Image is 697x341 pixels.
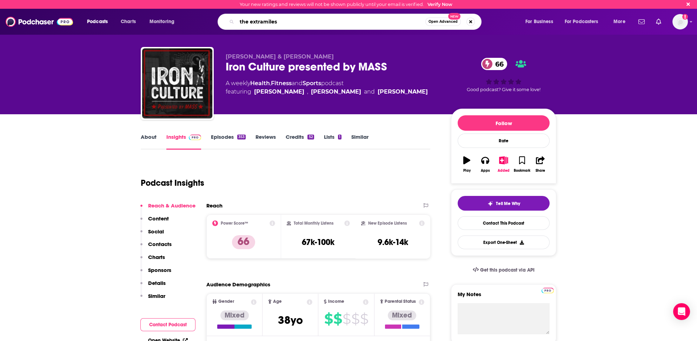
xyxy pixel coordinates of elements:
[278,313,303,327] span: 38 yo
[116,16,140,27] a: Charts
[189,135,201,140] img: Podchaser Pro
[368,221,407,226] h2: New Episode Listens
[613,17,625,27] span: More
[487,201,493,206] img: tell me why sparkle
[525,17,553,27] span: For Business
[324,313,333,325] span: $
[270,80,271,87] span: ,
[140,318,195,331] button: Contact Podcast
[673,303,690,320] div: Open Intercom Messenger
[226,53,334,60] span: [PERSON_NAME] & [PERSON_NAME]
[636,16,648,28] a: Show notifications dropdown
[226,88,428,96] span: featuring
[333,313,342,325] span: $
[467,87,540,92] span: Good podcast? Give it some love!
[211,134,246,150] a: Episodes353
[142,48,212,118] a: Iron Culture presented by MASS
[206,202,223,209] h2: Reach
[458,134,550,148] div: Rate
[6,15,73,28] img: Podchaser - Follow, Share and Rate Podcasts
[531,152,550,177] button: Share
[427,2,452,7] a: Verify Now
[140,228,164,241] button: Social
[140,241,172,254] button: Contacts
[226,79,428,96] div: A weekly podcast
[682,14,688,20] svg: Email not verified
[150,17,174,27] span: Monitoring
[458,291,550,303] label: My Notes
[140,293,165,306] button: Similar
[140,254,165,267] button: Charts
[286,134,314,150] a: Credits52
[303,80,321,87] a: Sports
[140,202,195,215] button: Reach & Audience
[388,311,416,320] div: Mixed
[121,17,136,27] span: Charts
[480,267,535,273] span: Get this podcast via API
[364,88,375,96] span: and
[488,58,507,70] span: 66
[360,313,368,325] span: $
[653,16,664,28] a: Show notifications dropdown
[148,280,166,286] p: Details
[250,80,270,87] a: Health
[240,2,452,7] div: Your new ratings and reviews will not be shown publicly until your email is verified.
[311,88,361,96] a: Omar Isuf
[498,169,510,173] div: Added
[145,16,184,27] button: open menu
[672,14,688,29] span: Logged in as BretAita
[672,14,688,29] img: User Profile
[378,237,408,247] h3: 9.6k-14k
[221,221,248,226] h2: Power Score™
[87,17,108,27] span: Podcasts
[206,281,270,288] h2: Audience Demographics
[292,80,303,87] span: and
[141,134,157,150] a: About
[140,280,166,293] button: Details
[514,169,530,173] div: Bookmark
[351,313,359,325] span: $
[481,58,507,70] a: 66
[378,88,428,96] a: Eric Trexler
[141,178,204,188] h1: Podcast Insights
[351,134,369,150] a: Similar
[429,20,458,23] span: Open Advanced
[218,299,234,304] span: Gender
[458,196,550,211] button: tell me why sparkleTell Me Why
[476,152,494,177] button: Apps
[140,215,169,228] button: Content
[494,152,513,177] button: Added
[237,16,425,27] input: Search podcasts, credits, & more...
[385,299,416,304] span: Parental Status
[148,228,164,235] p: Social
[294,221,333,226] h2: Total Monthly Listens
[307,135,314,139] div: 52
[448,13,461,20] span: New
[496,201,520,206] span: Tell Me Why
[140,267,171,280] button: Sponsors
[536,169,545,173] div: Share
[458,236,550,249] button: Export One-Sheet
[220,311,249,320] div: Mixed
[255,134,276,150] a: Reviews
[463,169,471,173] div: Play
[82,16,117,27] button: open menu
[232,235,255,249] p: 66
[148,215,169,222] p: Content
[338,135,341,139] div: 1
[467,261,540,279] a: Get this podcast via API
[560,16,609,27] button: open menu
[451,53,556,97] div: 66Good podcast? Give it some love!
[425,18,461,26] button: Open AdvancedNew
[520,16,562,27] button: open menu
[148,254,165,260] p: Charts
[237,135,246,139] div: 353
[273,299,282,304] span: Age
[458,216,550,230] a: Contact This Podcast
[148,267,171,273] p: Sponsors
[324,134,341,150] a: Lists1
[302,237,334,247] h3: 67k-100k
[565,17,598,27] span: For Podcasters
[458,115,550,131] button: Follow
